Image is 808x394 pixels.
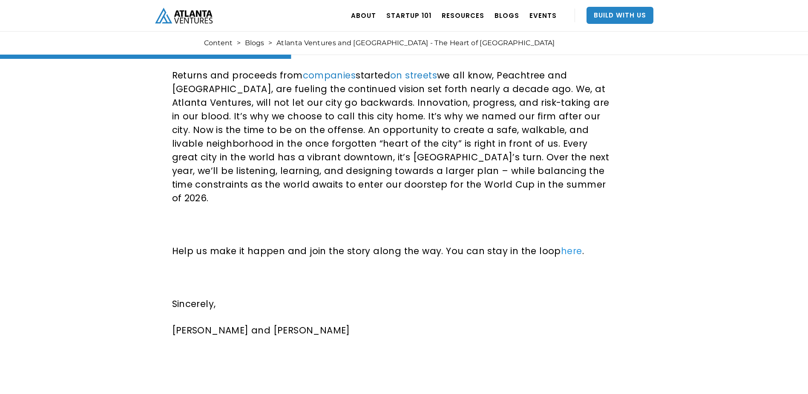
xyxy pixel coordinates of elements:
a: Content [204,39,233,47]
div: Atlanta Ventures and [GEOGRAPHIC_DATA] - The Heart of [GEOGRAPHIC_DATA] [276,39,555,47]
div: > [268,39,272,47]
p: [PERSON_NAME] and [PERSON_NAME] [172,324,612,337]
p: Sincerely, [172,297,612,311]
p: ‍ [172,271,612,284]
div: > [237,39,241,47]
a: EVENTS [529,3,557,27]
a: on streets [390,69,437,81]
a: Blogs [245,39,264,47]
p: Returns and proceeds from started we all know, Peachtree and [GEOGRAPHIC_DATA], are fueling the c... [172,69,612,205]
a: here [561,245,582,257]
a: Startup 101 [386,3,431,27]
p: ‍ [172,218,612,232]
p: Help us make it happen and join the story along the way. You can stay in the loop . [172,244,612,258]
a: Build With Us [587,7,653,24]
a: BLOGS [495,3,519,27]
a: ABOUT [351,3,376,27]
a: companies [303,69,356,81]
a: RESOURCES [442,3,484,27]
